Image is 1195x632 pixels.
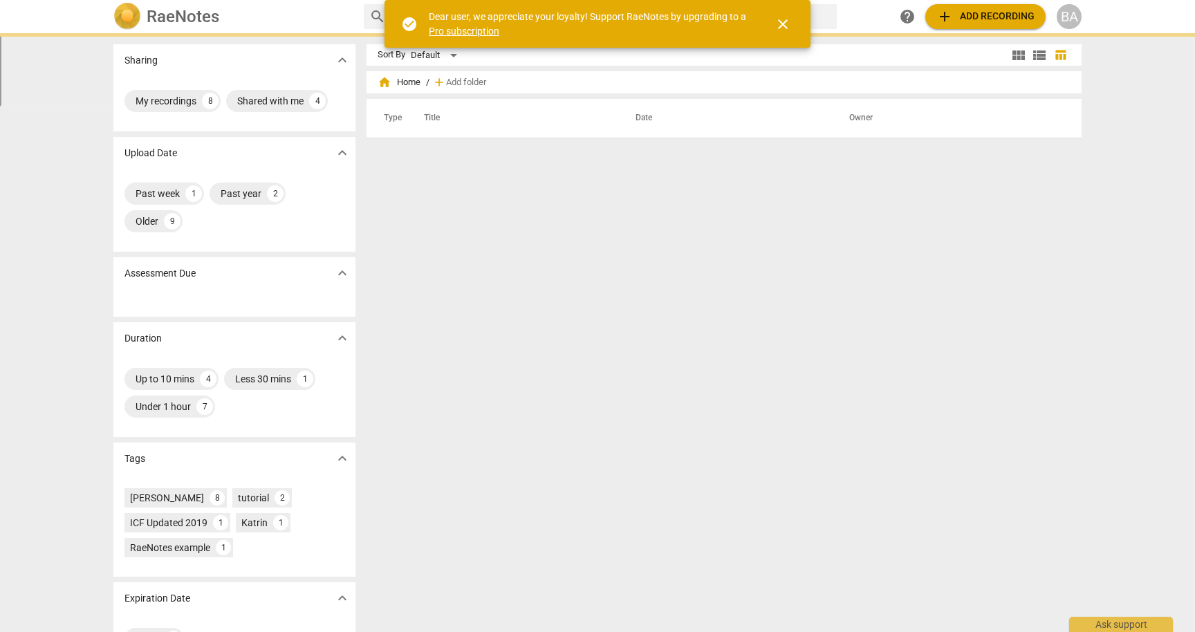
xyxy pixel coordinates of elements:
[895,4,920,29] a: Help
[309,93,326,109] div: 4
[332,448,353,469] button: Show more
[124,266,196,281] p: Assessment Due
[113,3,141,30] img: Logo
[210,490,225,505] div: 8
[619,99,833,138] th: Date
[273,515,288,530] div: 1
[113,3,353,30] a: LogoRaeNotes
[238,491,269,505] div: tutorial
[130,516,207,530] div: ICF Updated 2019
[936,8,1035,25] span: Add recording
[334,265,351,281] span: expand_more
[936,8,953,25] span: add
[136,94,196,108] div: My recordings
[200,371,216,387] div: 4
[136,187,180,201] div: Past week
[432,75,446,89] span: add
[426,77,429,88] span: /
[925,4,1046,29] button: Upload
[235,372,291,386] div: Less 30 mins
[334,52,351,68] span: expand_more
[334,330,351,346] span: expand_more
[334,590,351,606] span: expand_more
[334,450,351,467] span: expand_more
[185,185,202,202] div: 1
[196,398,213,415] div: 7
[237,94,304,108] div: Shared with me
[1054,48,1067,62] span: table_chart
[267,185,284,202] div: 2
[124,146,177,160] p: Upload Date
[221,187,261,201] div: Past year
[407,99,619,138] th: Title
[775,16,791,32] span: close
[213,515,228,530] div: 1
[833,99,1067,138] th: Owner
[899,8,916,25] span: help
[124,452,145,466] p: Tags
[164,213,180,230] div: 9
[124,591,190,606] p: Expiration Date
[136,400,191,413] div: Under 1 hour
[1029,45,1050,66] button: List view
[1008,45,1029,66] button: Tile view
[332,328,353,348] button: Show more
[1031,47,1048,64] span: view_list
[378,75,391,89] span: home
[1057,4,1082,29] button: BA
[401,16,418,32] span: check_circle
[297,371,313,387] div: 1
[411,44,462,66] div: Default
[334,145,351,161] span: expand_more
[1010,47,1027,64] span: view_module
[130,541,210,555] div: RaeNotes example
[136,372,194,386] div: Up to 10 mins
[202,93,219,109] div: 8
[766,8,799,41] button: Close
[241,516,268,530] div: Katrin
[1050,45,1071,66] button: Table view
[216,540,231,555] div: 1
[332,50,353,71] button: Show more
[332,142,353,163] button: Show more
[446,77,486,88] span: Add folder
[369,8,386,25] span: search
[378,50,405,60] div: Sort By
[275,490,290,505] div: 2
[332,263,353,284] button: Show more
[1069,617,1173,632] div: Ask support
[124,53,158,68] p: Sharing
[136,214,158,228] div: Older
[124,331,162,346] p: Duration
[429,26,499,37] a: Pro subscription
[130,491,204,505] div: [PERSON_NAME]
[429,10,750,38] div: Dear user, we appreciate your loyalty! Support RaeNotes by upgrading to a
[378,75,420,89] span: Home
[147,7,219,26] h2: RaeNotes
[373,99,407,138] th: Type
[332,588,353,608] button: Show more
